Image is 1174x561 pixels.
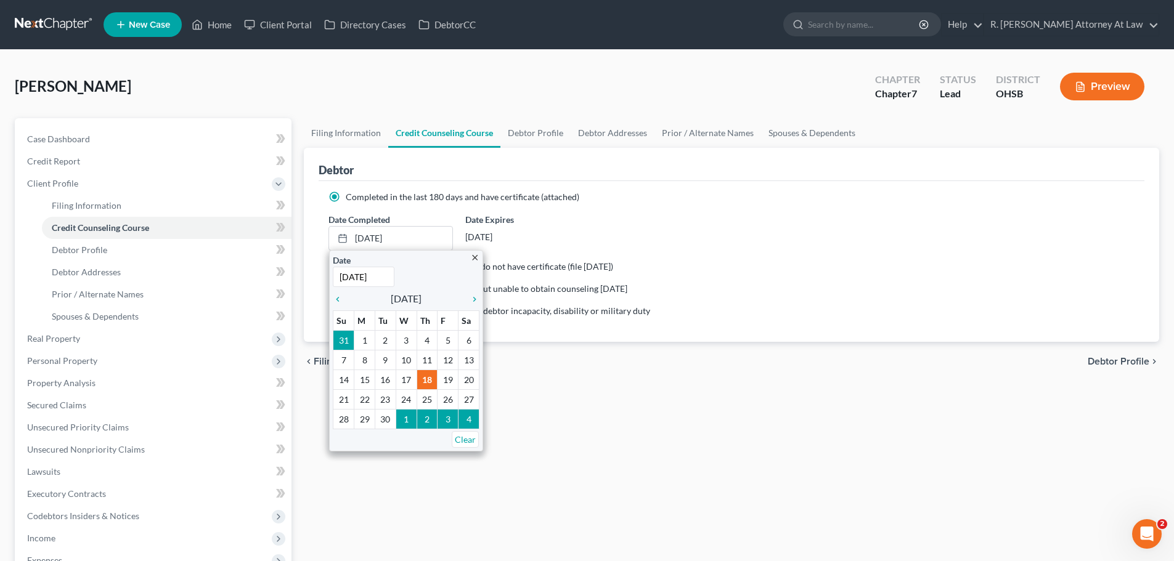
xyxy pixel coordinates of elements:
[396,350,417,369] td: 10
[42,195,291,217] a: Filing Information
[304,118,388,148] a: Filing Information
[417,389,438,409] td: 25
[465,213,589,226] label: Date Expires
[354,310,375,330] th: M
[52,311,139,321] span: Spouses & Dependents
[27,533,55,543] span: Income
[470,250,479,264] a: close
[375,330,396,350] td: 2
[42,239,291,261] a: Debtor Profile
[17,372,291,394] a: Property Analysis
[417,409,438,429] td: 2
[15,77,131,95] span: [PERSON_NAME]
[333,291,349,306] a: chevron_left
[911,87,917,99] span: 7
[761,118,863,148] a: Spouses & Dependents
[27,355,97,366] span: Personal Property
[17,461,291,483] a: Lawsuits
[1157,519,1167,529] span: 2
[27,422,129,432] span: Unsecured Priority Claims
[52,200,121,211] span: Filing Information
[129,20,170,30] span: New Case
[333,409,354,429] td: 28
[42,283,291,305] a: Prior / Alternate Names
[354,369,375,389] td: 15
[333,310,354,330] th: Su
[417,350,438,369] td: 11
[940,73,976,87] div: Status
[17,438,291,461] a: Unsecured Nonpriority Claims
[984,14,1159,36] a: R. [PERSON_NAME] Attorney At Law
[27,377,96,388] span: Property Analysis
[808,13,921,36] input: Search by name...
[417,330,438,350] td: 4
[396,310,417,330] th: W
[27,488,106,499] span: Executory Contracts
[438,369,459,389] td: 19
[417,369,438,389] td: 18
[438,409,459,429] td: 3
[346,305,650,316] span: Counseling not required because of debtor incapacity, disability or military duty
[333,369,354,389] td: 14
[354,350,375,369] td: 8
[304,357,391,366] button: chevron_left Filing Information
[333,254,351,267] label: Date
[1149,357,1159,366] i: chevron_right
[17,394,291,416] a: Secured Claims
[388,118,500,148] a: Credit Counseling Course
[27,333,80,344] span: Real Property
[375,409,396,429] td: 30
[27,178,78,188] span: Client Profile
[333,389,354,409] td: 21
[463,291,479,306] a: chevron_right
[333,294,349,304] i: chevron_left
[571,118,654,148] a: Debtor Addresses
[304,357,314,366] i: chevron_left
[996,87,1040,101] div: OHSB
[319,163,354,177] div: Debtor
[465,226,589,248] div: [DATE]
[375,350,396,369] td: 9
[459,409,479,429] td: 4
[1088,357,1159,366] button: Debtor Profile chevron_right
[1132,519,1162,549] iframe: Intercom live chat
[438,330,459,350] td: 5
[42,217,291,239] a: Credit Counseling Course
[1060,73,1144,100] button: Preview
[52,267,121,277] span: Debtor Addresses
[314,357,391,366] span: Filing Information
[412,14,482,36] a: DebtorCC
[17,128,291,150] a: Case Dashboard
[654,118,761,148] a: Prior / Alternate Names
[459,310,479,330] th: Sa
[27,466,60,477] span: Lawsuits
[438,310,459,330] th: F
[346,192,579,202] span: Completed in the last 180 days and have certificate (attached)
[333,350,354,369] td: 7
[42,305,291,328] a: Spouses & Dependents
[354,389,375,409] td: 22
[318,14,412,36] a: Directory Cases
[396,330,417,350] td: 3
[185,14,238,36] a: Home
[333,330,354,350] td: 31
[996,73,1040,87] div: District
[27,156,80,166] span: Credit Report
[52,289,144,299] span: Prior / Alternate Names
[354,330,375,350] td: 1
[375,310,396,330] th: Tu
[942,14,983,36] a: Help
[1088,357,1149,366] span: Debtor Profile
[438,389,459,409] td: 26
[875,73,920,87] div: Chapter
[463,294,479,304] i: chevron_right
[875,87,920,101] div: Chapter
[27,400,86,410] span: Secured Claims
[329,227,452,250] a: [DATE]
[417,310,438,330] th: Th
[396,369,417,389] td: 17
[470,253,479,262] i: close
[17,483,291,505] a: Executory Contracts
[333,267,394,287] input: 1/1/2013
[940,87,976,101] div: Lead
